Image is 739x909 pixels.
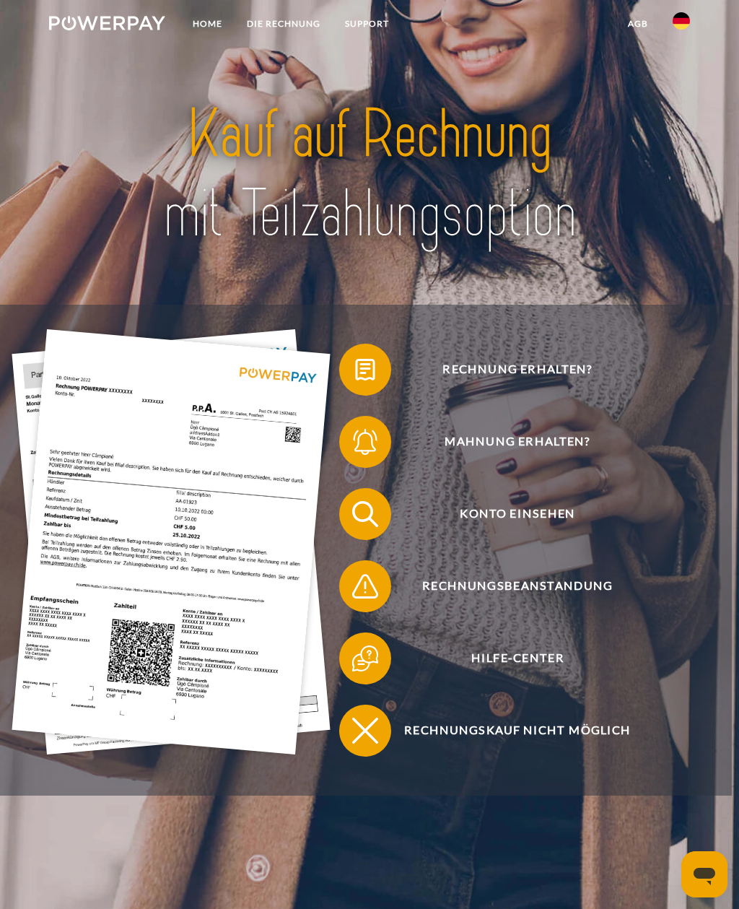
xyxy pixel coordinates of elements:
[349,497,382,530] img: qb_search.svg
[320,630,696,687] a: Hilfe-Center
[320,702,696,760] a: Rechnungskauf nicht möglich
[339,416,677,468] button: Mahnung erhalten?
[180,11,235,37] a: Home
[12,329,330,755] img: single_invoice_powerpay_de.jpg
[349,642,382,674] img: qb_help.svg
[359,632,677,684] span: Hilfe-Center
[339,344,677,396] button: Rechnung erhalten?
[320,413,696,471] a: Mahnung erhalten?
[333,11,401,37] a: SUPPORT
[359,488,677,540] span: Konto einsehen
[235,11,333,37] a: DIE RECHNUNG
[320,341,696,399] a: Rechnung erhalten?
[349,714,382,747] img: qb_close.svg
[359,344,677,396] span: Rechnung erhalten?
[339,560,677,612] button: Rechnungsbeanstandung
[349,570,382,602] img: qb_warning.svg
[339,632,677,684] button: Hilfe-Center
[616,11,660,37] a: agb
[339,705,677,757] button: Rechnungskauf nicht möglich
[320,557,696,615] a: Rechnungsbeanstandung
[359,416,677,468] span: Mahnung erhalten?
[681,851,727,897] iframe: Schaltfläche zum Öffnen des Messaging-Fensters
[349,425,382,458] img: qb_bell.svg
[349,353,382,386] img: qb_bill.svg
[320,485,696,543] a: Konto einsehen
[49,16,165,30] img: logo-powerpay-white.svg
[339,488,677,540] button: Konto einsehen
[114,91,625,258] img: title-powerpay_de.svg
[359,705,677,757] span: Rechnungskauf nicht möglich
[359,560,677,612] span: Rechnungsbeanstandung
[673,12,690,30] img: de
